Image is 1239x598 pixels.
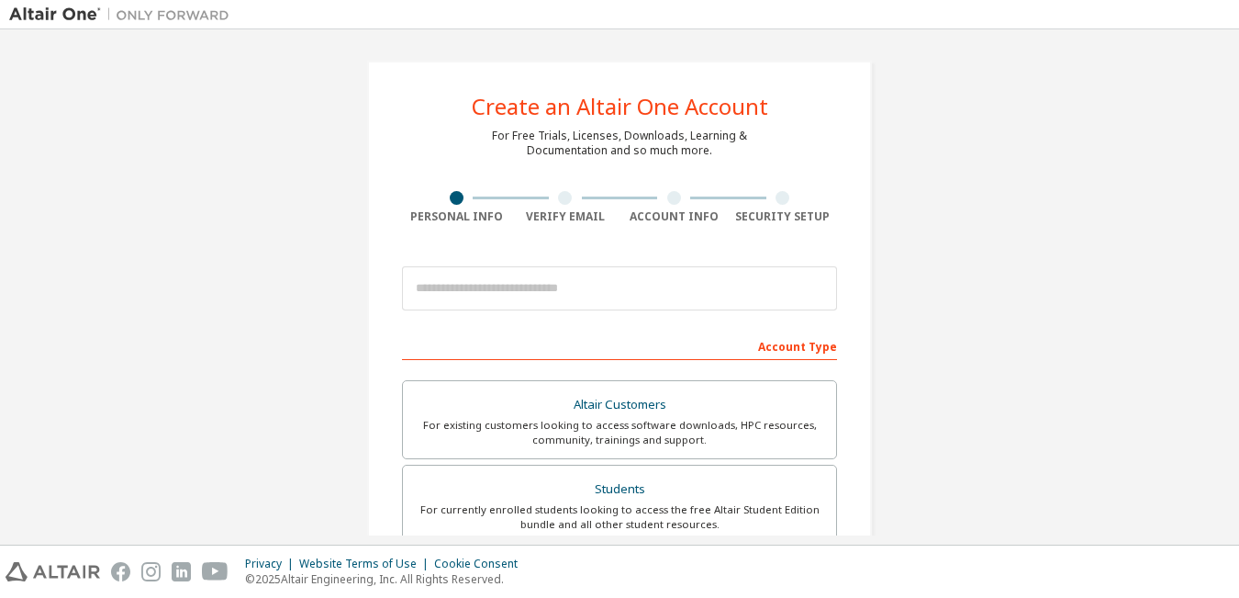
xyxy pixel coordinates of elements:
div: Verify Email [511,209,620,224]
div: Create an Altair One Account [472,96,768,118]
div: Website Terms of Use [299,557,434,571]
img: facebook.svg [111,562,130,581]
div: For existing customers looking to access software downloads, HPC resources, community, trainings ... [414,418,825,447]
div: Altair Customers [414,392,825,418]
img: altair_logo.svg [6,562,100,581]
div: For currently enrolled students looking to access the free Altair Student Edition bundle and all ... [414,502,825,532]
div: For Free Trials, Licenses, Downloads, Learning & Documentation and so much more. [492,129,747,158]
div: Account Info [619,209,729,224]
div: Account Type [402,331,837,360]
div: Personal Info [402,209,511,224]
img: linkedin.svg [172,562,191,581]
p: © 2025 Altair Engineering, Inc. All Rights Reserved. [245,571,529,587]
img: youtube.svg [202,562,229,581]
img: instagram.svg [141,562,161,581]
div: Students [414,477,825,502]
div: Security Setup [729,209,838,224]
div: Privacy [245,557,299,571]
img: Altair One [9,6,239,24]
div: Cookie Consent [434,557,529,571]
